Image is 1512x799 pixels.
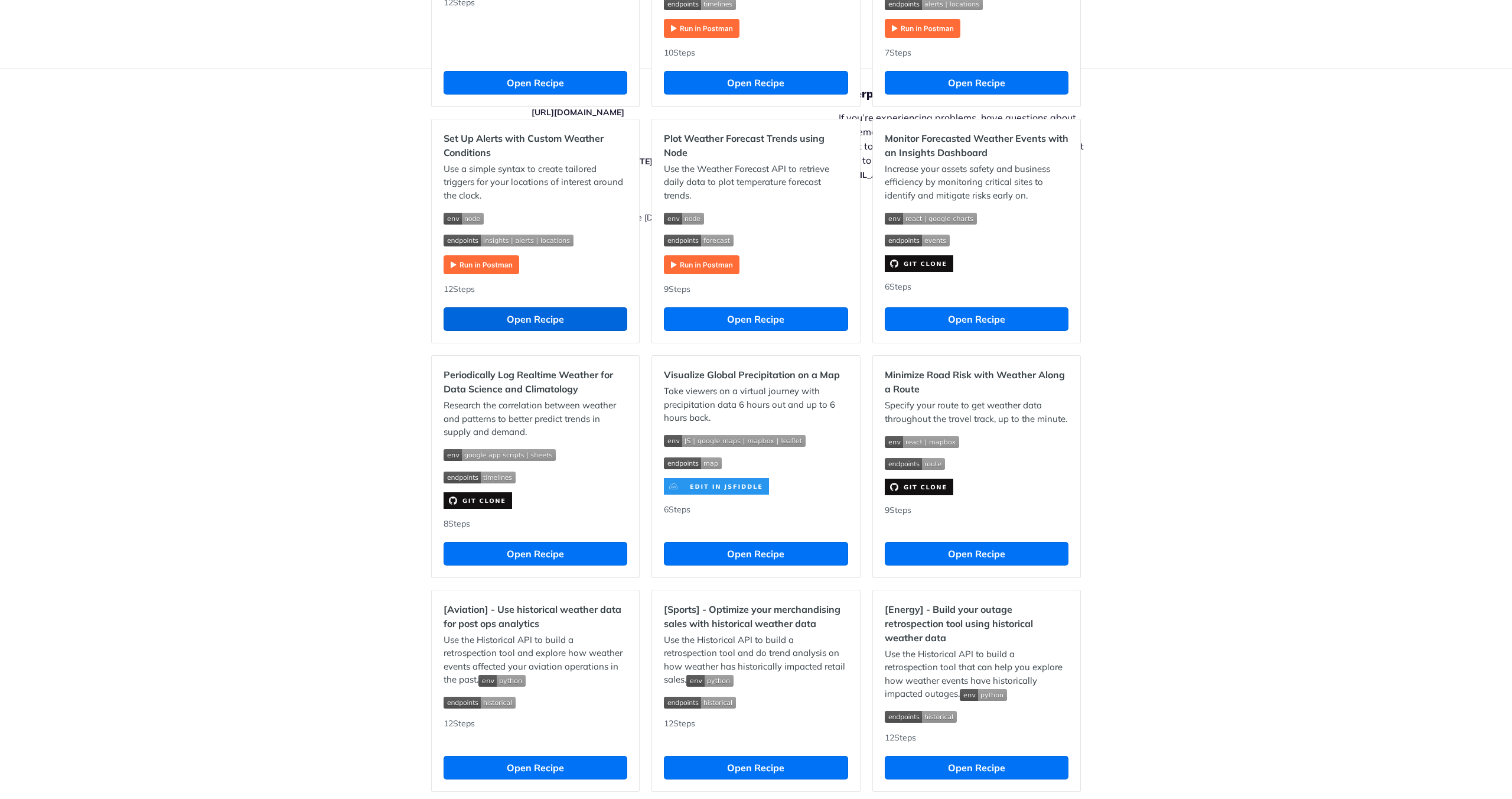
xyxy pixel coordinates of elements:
span: Expand image [686,674,734,685]
h2: [Sports] - Optimize your merchandising sales with historical weather data [664,602,848,631]
a: Expand image [664,480,769,491]
img: Run in Postman [885,19,960,38]
a: Expand image [444,258,519,269]
p: Use the Historical API to build a retrospection tool and explore how weather events affected your... [444,634,627,687]
div: 12 Steps [885,732,1068,744]
img: env [686,675,734,687]
img: Run in Postman [664,19,739,38]
img: endpoint [444,697,516,709]
span: Expand image [444,233,627,247]
span: Expand image [444,448,627,462]
button: Open Recipe [444,71,627,95]
div: 6 Steps [885,281,1068,295]
button: Open Recipe [664,756,848,779]
a: Expand image [885,480,953,492]
img: env [664,435,806,447]
a: Expand image [664,258,739,269]
img: env [444,449,556,461]
span: Expand image [444,696,627,709]
span: Expand image [664,22,739,33]
a: Expand image [885,22,960,33]
a: Expand image [885,257,953,268]
div: 12 Steps [664,717,848,744]
img: env [960,689,1007,701]
img: endpoint [885,711,957,723]
img: env [885,436,959,448]
img: clone [664,478,769,495]
button: Open Recipe [664,307,848,331]
a: Expand image [444,494,512,505]
img: endpoint [444,235,573,246]
span: Expand image [664,434,848,447]
img: clone [885,255,953,272]
p: Use a simple syntax to create tailored triggers for your locations of interest around the clock. [444,163,627,203]
h2: [Energy] - Build your outage retrospection tool using historical weather data [885,602,1068,645]
p: Use the Weather Forecast API to retrieve daily data to plot temperature forecast trends. [664,163,848,203]
img: env [478,675,526,687]
p: Research the correlation between weather and patterns to better predict trends in supply and demand. [444,399,627,439]
p: Specify your route to get weather data throughout the travel track, up to the minute. [885,399,1068,426]
h2: Periodically Log Realtime Weather for Data Science and Climatology [444,368,627,396]
p: Use the Historical API to build a retrospection tool and do trend analysis on how weather has his... [664,634,848,687]
span: Expand image [885,211,1068,225]
div: 8 Steps [444,518,627,530]
button: Open Recipe [444,542,627,566]
h2: Visualize Global Precipitation on a Map [664,368,848,382]
img: endpoint [664,697,736,709]
span: Expand image [885,710,1068,723]
div: 12 Steps [444,717,627,744]
p: Use the Historical API to build a retrospection tool that can help you explore how weather events... [885,648,1068,701]
button: Open Recipe [885,71,1068,95]
button: Open Recipe [444,756,627,779]
img: endpoint [885,235,950,246]
button: Open Recipe [664,542,848,566]
img: endpoint [885,458,945,470]
button: Open Recipe [664,71,848,95]
p: Increase your assets safety and business efficiency by monitoring critical sites to identify and ... [885,163,1068,203]
div: 7 Steps [885,47,1068,59]
button: Open Recipe [885,542,1068,566]
h2: [Aviation] - Use historical weather data for post ops analytics [444,602,627,631]
img: endpoint [444,472,516,483]
h2: Monitor Forecasted Weather Events with an Insights Dashboard [885,131,1068,160]
span: Expand image [960,688,1007,699]
img: endpoint [664,457,722,469]
span: Expand image [444,211,627,225]
p: Take viewers on a virtual journey with precipitation data 6 hours out and up to 6 hours back. [664,385,848,425]
span: Expand image [885,434,1068,448]
img: clone [444,492,512,509]
span: Expand image [444,470,627,483]
span: Expand image [664,211,848,225]
img: Run in Postman [664,255,739,274]
span: Expand image [664,696,848,709]
div: 9 Steps [885,504,1068,530]
span: Expand image [885,457,1068,470]
img: endpoint [664,235,734,246]
span: Expand image [664,456,848,469]
div: 12 Steps [444,283,627,295]
button: Open Recipe [885,307,1068,331]
h2: Set Up Alerts with Custom Weather Conditions [444,131,627,160]
h2: Minimize Road Risk with Weather Along a Route [885,368,1068,396]
img: clone [885,479,953,495]
button: Open Recipe [885,756,1068,779]
img: env [885,213,977,225]
div: 10 Steps [664,47,848,59]
img: env [444,213,484,225]
p: If you’re experiencing problems, have questions about implementing [DATE][DOMAIN_NAME] , or want ... [839,111,1096,181]
button: Open Recipe [444,307,627,331]
span: Expand image [885,233,1068,247]
img: Run in Postman [444,255,519,274]
h2: Plot Weather Forecast Trends using Node [664,131,848,160]
img: env [664,213,704,225]
div: 6 Steps [664,504,848,530]
a: [URL][DOMAIN_NAME] [532,107,624,118]
span: Expand image [478,674,526,685]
